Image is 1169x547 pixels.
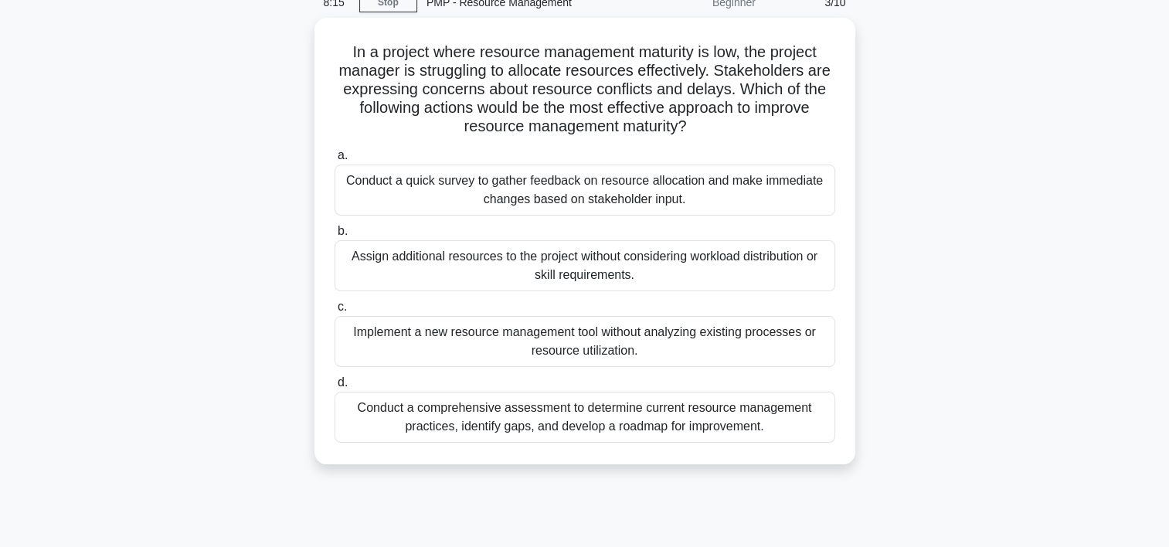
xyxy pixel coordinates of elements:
span: c. [338,300,347,313]
div: Assign additional resources to the project without considering workload distribution or skill req... [335,240,835,291]
h5: In a project where resource management maturity is low, the project manager is struggling to allo... [333,42,837,137]
span: d. [338,375,348,389]
span: b. [338,224,348,237]
div: Conduct a comprehensive assessment to determine current resource management practices, identify g... [335,392,835,443]
span: a. [338,148,348,161]
div: Conduct a quick survey to gather feedback on resource allocation and make immediate changes based... [335,165,835,216]
div: Implement a new resource management tool without analyzing existing processes or resource utiliza... [335,316,835,367]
